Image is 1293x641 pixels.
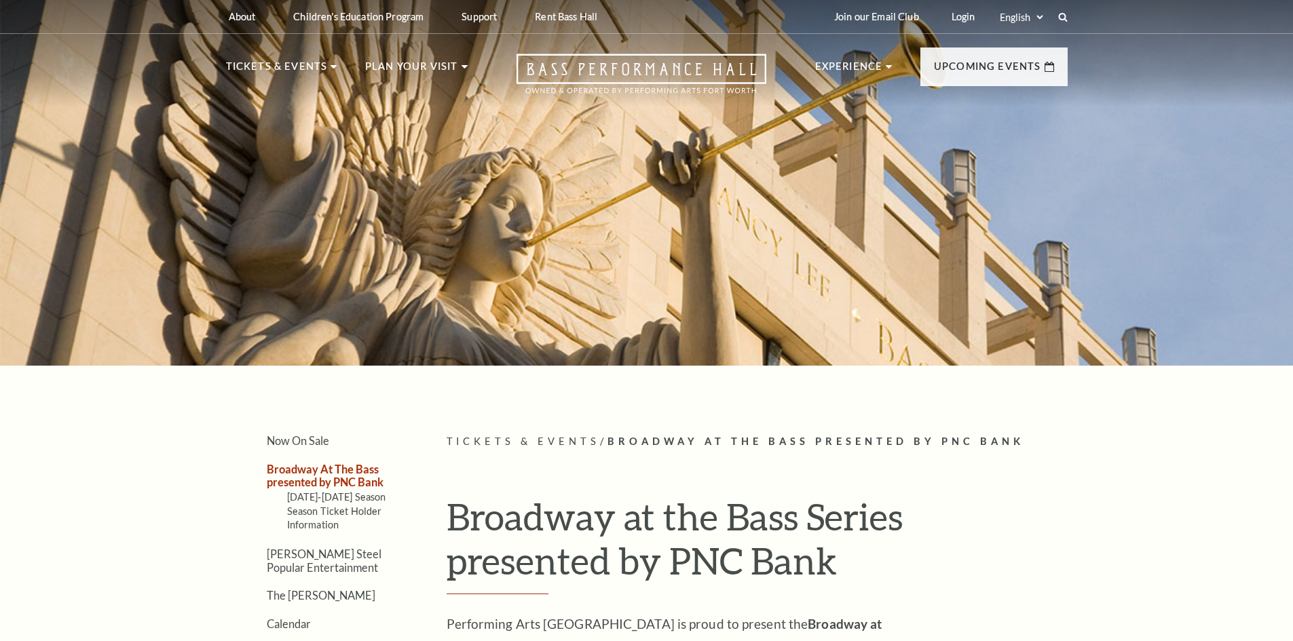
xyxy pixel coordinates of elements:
p: Children's Education Program [293,11,424,22]
a: Season Ticket Holder Information [287,505,382,530]
p: Experience [815,58,883,83]
a: Broadway At The Bass presented by PNC Bank [267,463,383,488]
h1: Broadway at the Bass Series presented by PNC Bank [447,494,1068,594]
p: Tickets & Events [226,58,328,83]
p: Upcoming Events [934,58,1041,83]
p: / [447,433,1068,450]
a: [DATE]-[DATE] Season [287,491,386,503]
p: Rent Bass Hall [535,11,597,22]
p: Support [462,11,497,22]
p: Plan Your Visit [365,58,458,83]
a: Calendar [267,617,311,630]
select: Select: [997,11,1045,24]
a: [PERSON_NAME] Steel Popular Entertainment [267,547,381,573]
p: About [229,11,256,22]
span: Tickets & Events [447,435,601,447]
span: Broadway At The Bass presented by PNC Bank [607,435,1024,447]
a: Now On Sale [267,434,329,447]
a: The [PERSON_NAME] [267,589,375,602]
